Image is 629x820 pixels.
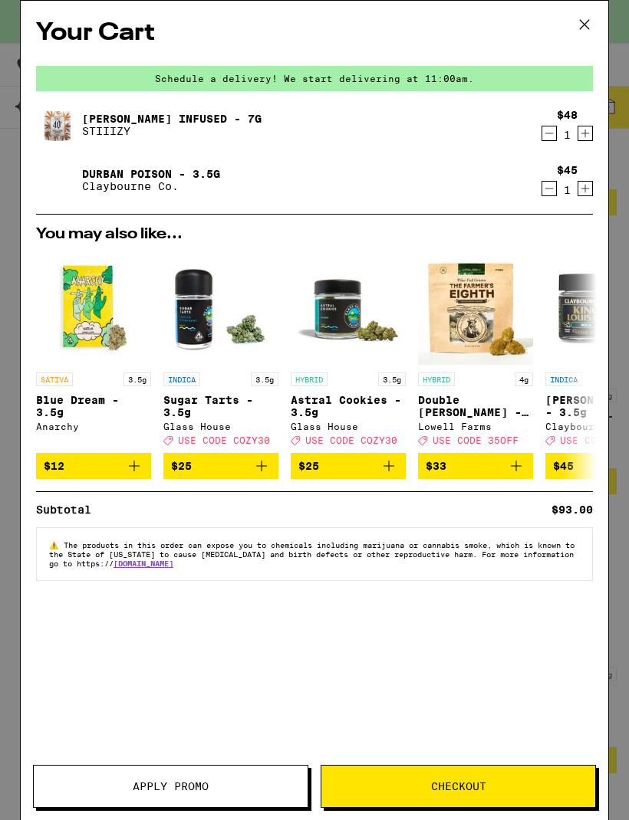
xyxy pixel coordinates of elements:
button: Add to bag [36,453,151,479]
div: 1 [557,184,578,196]
span: The products in this order can expose you to chemicals including marijuana or cannabis smoke, whi... [49,540,575,568]
span: ⚠️ [49,540,64,549]
img: Glass House - Astral Cookies - 3.5g [291,250,406,365]
button: Apply Promo [33,765,308,808]
button: Checkout [321,765,596,808]
span: Apply Promo [133,781,209,792]
div: $45 [557,164,578,176]
p: Double [PERSON_NAME] - 4g [418,394,533,418]
p: Blue Dream - 3.5g [36,394,151,418]
p: 3.5g [378,372,406,386]
h2: You may also like... [36,227,593,242]
button: Add to bag [163,453,278,479]
button: Increment [578,181,593,196]
a: [DOMAIN_NAME] [114,559,173,568]
p: 3.5g [123,372,151,386]
div: Subtotal [36,504,102,515]
span: Checkout [431,781,486,792]
a: Open page for Sugar Tarts - 3.5g from Glass House [163,250,278,453]
span: $25 [298,460,319,472]
p: INDICA [163,372,200,386]
span: USE CODE COZY30 [305,435,397,445]
p: Astral Cookies - 3.5g [291,394,406,418]
span: Hi. Need any help? [9,11,110,23]
span: $33 [426,460,446,472]
button: Add to bag [418,453,533,479]
img: King Louis XIII Infused - 7g [36,103,79,146]
a: Open page for Astral Cookies - 3.5g from Glass House [291,250,406,453]
button: Increment [578,126,593,141]
p: 4g [515,372,533,386]
p: 3.5g [251,372,278,386]
img: Anarchy - Blue Dream - 3.5g [36,250,151,365]
p: Claybourne Co. [82,180,220,192]
p: STIIIZY [82,125,262,137]
div: $48 [557,109,578,121]
div: Anarchy [36,421,151,431]
p: Sugar Tarts - 3.5g [163,394,278,418]
p: HYBRID [291,372,328,386]
span: $12 [44,460,64,472]
div: Glass House [291,421,406,431]
img: Lowell Farms - Double Runtz - 4g [418,250,533,365]
a: Open page for Double Runtz - 4g from Lowell Farms [418,250,533,453]
span: $45 [553,460,574,472]
a: Open page for Blue Dream - 3.5g from Anarchy [36,250,151,453]
span: USE CODE COZY30 [178,435,270,445]
a: [PERSON_NAME] Infused - 7g [82,113,262,125]
div: Lowell Farms [418,421,533,431]
img: Durban Poison - 3.5g [36,159,79,202]
a: Durban Poison - 3.5g [82,168,220,180]
div: 1 [557,129,578,141]
span: $25 [171,460,192,472]
p: INDICA [545,372,582,386]
h2: Your Cart [36,16,593,51]
div: Schedule a delivery! We start delivering at 11:00am. [36,66,593,91]
button: Decrement [542,126,557,141]
div: $93.00 [552,504,593,515]
img: Glass House - Sugar Tarts - 3.5g [163,250,278,365]
button: Decrement [542,181,557,196]
p: HYBRID [418,372,455,386]
button: Add to bag [291,453,406,479]
div: Glass House [163,421,278,431]
span: USE CODE 35OFF [433,435,519,445]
